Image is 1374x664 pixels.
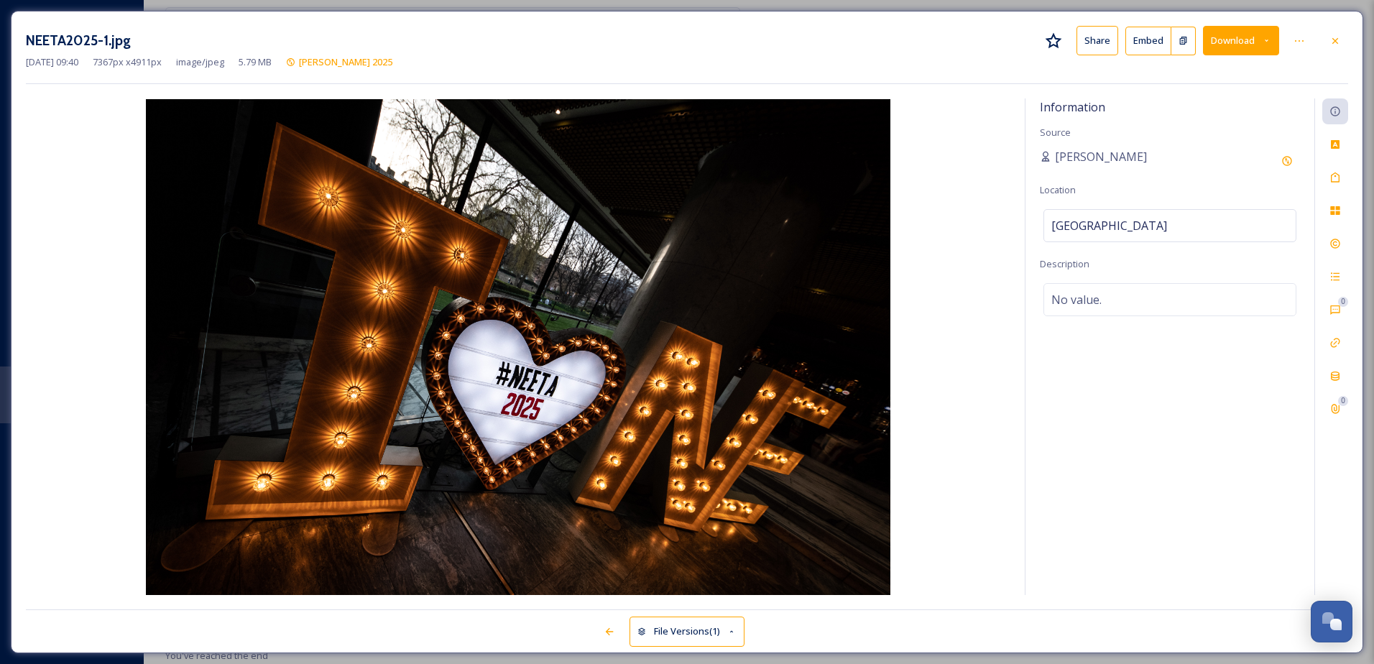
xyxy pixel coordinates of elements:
span: 7367 px x 4911 px [93,55,162,69]
span: [PERSON_NAME] 2025 [299,55,392,68]
span: 5.79 MB [239,55,272,69]
span: No value. [1051,291,1102,308]
div: 0 [1338,297,1348,307]
span: [PERSON_NAME] [1055,148,1147,165]
span: Source [1040,126,1071,139]
span: Description [1040,257,1089,270]
span: Information [1040,99,1105,115]
h3: NEETA2025-1.jpg [26,30,131,51]
span: [DATE] 09:40 [26,55,78,69]
button: Embed [1125,27,1171,55]
span: Location [1040,183,1076,196]
div: 0 [1338,396,1348,406]
span: image/jpeg [176,55,224,69]
button: Open Chat [1311,601,1352,642]
img: NEETA2025-1.jpg [26,99,1010,595]
button: Download [1203,26,1279,55]
button: Share [1076,26,1118,55]
button: File Versions(1) [630,617,744,646]
span: [GEOGRAPHIC_DATA] [1051,217,1167,234]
